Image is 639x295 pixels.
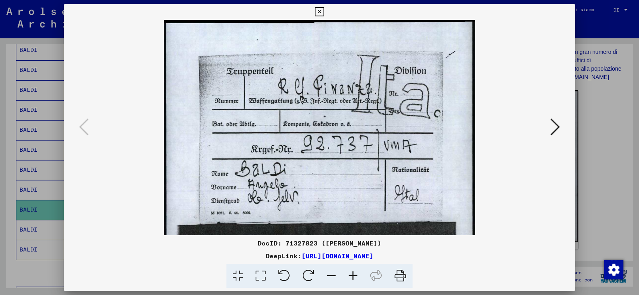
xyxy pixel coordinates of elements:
a: [URL][DOMAIN_NAME] [302,252,373,260]
font: DocID: 71327823 ([PERSON_NAME]) [258,239,381,247]
img: Modifica consenso [604,260,623,279]
font: DeepLink: [266,252,302,260]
